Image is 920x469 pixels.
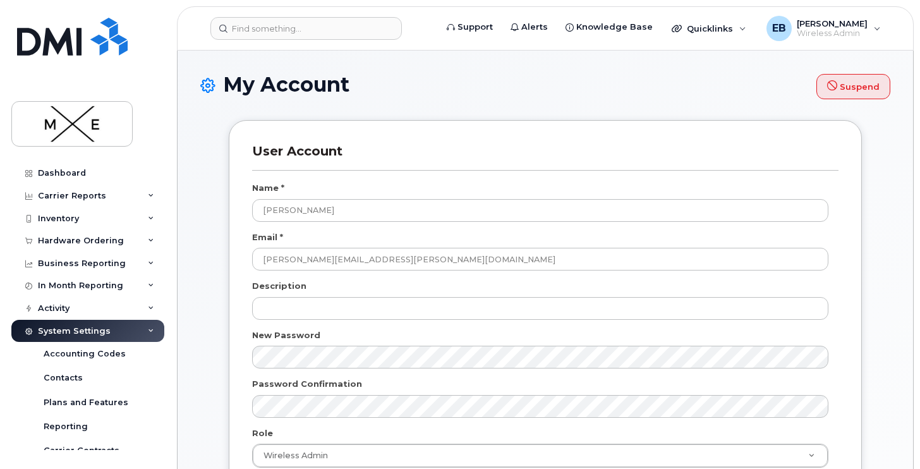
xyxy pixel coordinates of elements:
label: New Password [252,329,320,341]
label: Name * [252,182,284,194]
button: Suspend [816,74,890,99]
label: Role [252,427,273,439]
label: Email * [252,231,283,243]
span: Wireless Admin [256,450,328,461]
a: Wireless Admin [253,444,828,467]
h1: My Account [200,73,890,99]
label: Description [252,280,306,292]
h3: User Account [252,143,838,171]
label: Password Confirmation [252,378,362,390]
